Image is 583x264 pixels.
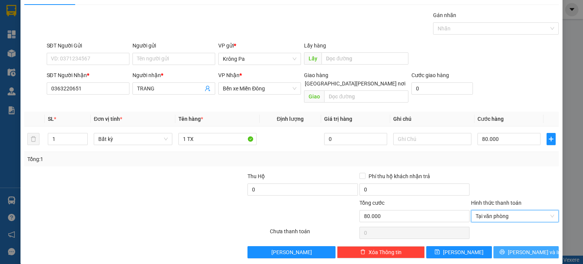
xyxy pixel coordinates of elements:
[132,41,215,50] div: Người gửi
[304,72,328,78] span: Giao hàng
[426,246,492,258] button: save[PERSON_NAME]
[247,173,265,179] span: Thu Hộ
[218,72,240,78] span: VP Nhận
[508,248,561,256] span: [PERSON_NAME] và In
[359,200,384,206] span: Tổng cước
[390,112,474,126] th: Ghi chú
[218,41,301,50] div: VP gửi
[223,53,296,65] span: Krông Pa
[360,249,366,255] span: delete
[324,90,408,103] input: Dọc đường
[304,43,326,49] span: Lấy hàng
[47,71,129,79] div: SĐT Người Nhận
[94,116,122,122] span: Đơn vị tính
[499,249,505,255] span: printer
[48,116,54,122] span: SL
[205,85,211,92] span: user-add
[132,71,215,79] div: Người nhận
[369,248,402,256] span: Xóa Thông tin
[269,227,358,240] div: Chưa thanh toán
[476,210,554,222] span: Tại văn phòng
[271,248,312,256] span: [PERSON_NAME]
[27,155,225,163] div: Tổng: 1
[471,200,522,206] label: Hình thức thanh toán
[366,172,433,180] span: Phí thu hộ khách nhận trả
[47,41,129,50] div: SĐT Người Gửi
[277,116,304,122] span: Định lượng
[178,133,257,145] input: VD: Bàn, Ghế
[433,12,456,18] label: Gán nhãn
[324,133,387,145] input: 0
[223,83,296,94] span: Bến xe Miền Đông
[393,133,471,145] input: Ghi Chú
[443,248,484,256] span: [PERSON_NAME]
[477,116,504,122] span: Cước hàng
[411,82,473,95] input: Cước giao hàng
[304,90,324,103] span: Giao
[27,133,39,145] button: delete
[547,133,556,145] button: plus
[304,52,321,65] span: Lấy
[98,133,167,145] span: Bất kỳ
[324,116,352,122] span: Giá trị hàng
[321,52,408,65] input: Dọc đường
[178,116,203,122] span: Tên hàng
[411,72,449,78] label: Cước giao hàng
[493,246,559,258] button: printer[PERSON_NAME] và In
[337,246,425,258] button: deleteXóa Thông tin
[302,79,408,88] span: [GEOGRAPHIC_DATA][PERSON_NAME] nơi
[247,246,335,258] button: [PERSON_NAME]
[435,249,440,255] span: save
[547,136,555,142] span: plus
